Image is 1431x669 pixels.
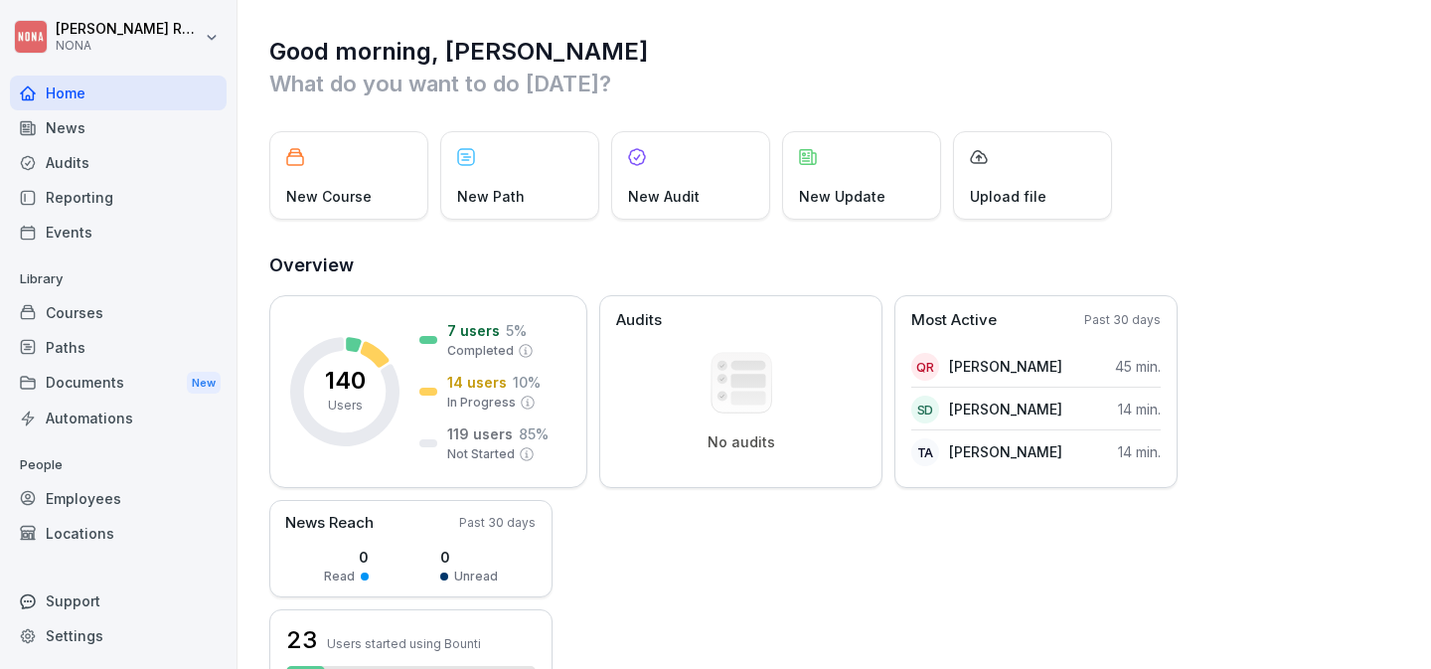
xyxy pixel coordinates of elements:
[10,330,227,365] a: Paths
[10,449,227,481] p: People
[513,372,541,393] p: 10 %
[56,39,201,53] p: NONA
[911,396,939,423] div: SD
[10,516,227,551] a: Locations
[285,512,374,535] p: News Reach
[324,568,355,585] p: Read
[327,636,481,651] p: Users started using Bounti
[454,568,498,585] p: Unread
[447,394,516,412] p: In Progress
[616,309,662,332] p: Audits
[949,399,1062,419] p: [PERSON_NAME]
[10,365,227,402] div: Documents
[1118,441,1161,462] p: 14 min.
[970,186,1046,207] p: Upload file
[269,68,1401,99] p: What do you want to do [DATE]?
[447,423,513,444] p: 119 users
[911,353,939,381] div: QR
[10,584,227,618] div: Support
[269,251,1401,279] h2: Overview
[10,145,227,180] a: Audits
[328,397,363,415] p: Users
[1084,311,1161,329] p: Past 30 days
[10,481,227,516] a: Employees
[949,356,1062,377] p: [PERSON_NAME]
[325,369,366,393] p: 140
[56,21,201,38] p: [PERSON_NAME] Rondeux
[286,186,372,207] p: New Course
[10,180,227,215] a: Reporting
[447,372,507,393] p: 14 users
[10,215,227,250] a: Events
[187,372,221,395] div: New
[324,547,369,568] p: 0
[10,401,227,435] a: Automations
[447,320,500,341] p: 7 users
[269,36,1401,68] h1: Good morning, [PERSON_NAME]
[447,445,515,463] p: Not Started
[519,423,549,444] p: 85 %
[10,295,227,330] a: Courses
[447,342,514,360] p: Completed
[440,547,498,568] p: 0
[457,186,525,207] p: New Path
[1115,356,1161,377] p: 45 min.
[10,110,227,145] a: News
[10,263,227,295] p: Library
[1118,399,1161,419] p: 14 min.
[286,623,317,657] h3: 23
[506,320,527,341] p: 5 %
[10,365,227,402] a: DocumentsNew
[459,514,536,532] p: Past 30 days
[10,76,227,110] a: Home
[911,309,997,332] p: Most Active
[708,433,775,451] p: No audits
[911,438,939,466] div: TA
[799,186,885,207] p: New Update
[10,618,227,653] a: Settings
[949,441,1062,462] p: [PERSON_NAME]
[628,186,700,207] p: New Audit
